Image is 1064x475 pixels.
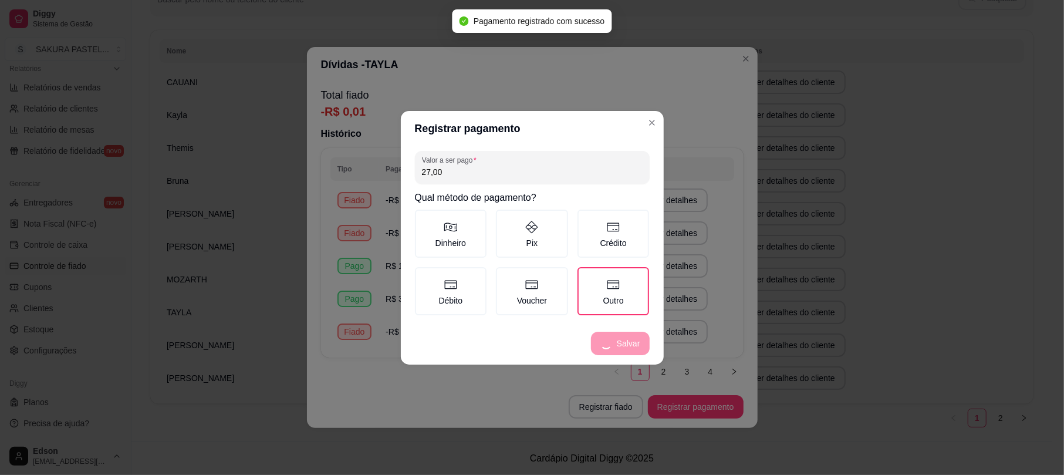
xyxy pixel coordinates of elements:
label: Pix [496,210,568,258]
span: Pagamento registrado com sucesso [474,16,604,26]
label: Valor a ser pago [422,155,481,165]
input: Valor a ser pago [422,166,643,178]
button: Close [643,113,661,132]
label: Crédito [577,210,650,258]
label: Débito [415,267,487,315]
span: check-circle [460,16,469,26]
label: Dinheiro [415,210,487,258]
label: Outro [577,267,650,315]
label: Voucher [496,267,568,315]
header: Registrar pagamento [401,111,664,146]
h2: Qual método de pagamento? [415,191,650,205]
